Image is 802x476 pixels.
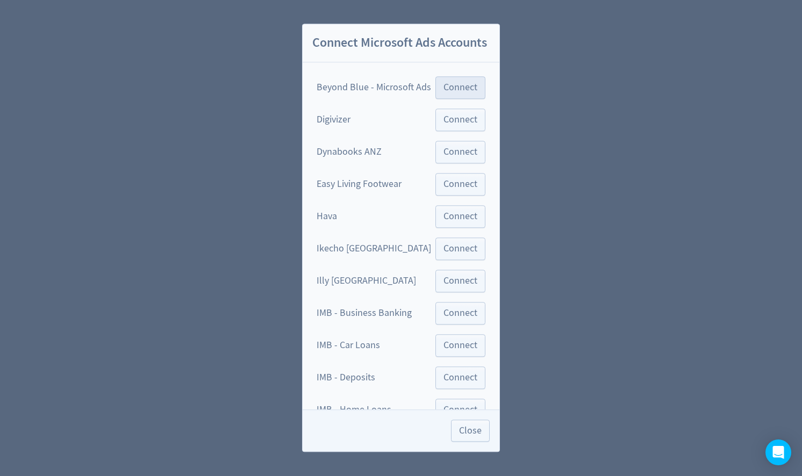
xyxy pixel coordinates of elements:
[435,334,485,357] button: Connect
[459,427,482,436] span: Close
[435,366,485,389] button: Connect
[303,24,499,62] h2: Connect Microsoft Ads Accounts
[443,341,477,350] span: Connect
[317,242,431,255] div: Ikecho [GEOGRAPHIC_DATA]
[443,308,477,318] span: Connect
[435,399,485,421] button: Connect
[317,177,402,191] div: Easy Living Footwear
[443,115,477,125] span: Connect
[317,81,431,94] div: Beyond Blue - Microsoft Ads
[435,270,485,292] button: Connect
[443,212,477,221] span: Connect
[317,338,380,352] div: IMB - Car Loans
[317,306,412,320] div: IMB - Business Banking
[317,210,337,223] div: Hava
[443,276,477,286] span: Connect
[435,173,485,196] button: Connect
[317,145,382,158] div: Dynabooks ANZ
[443,405,477,415] span: Connect
[443,373,477,383] span: Connect
[435,205,485,228] button: Connect
[317,113,350,126] div: Digivizer
[443,147,477,157] span: Connect
[765,439,791,465] div: Open Intercom Messenger
[435,302,485,324] button: Connect
[435,237,485,260] button: Connect
[435,141,485,163] button: Connect
[317,371,375,384] div: IMB - Deposits
[317,403,391,416] div: IMB - Home Loans
[435,76,485,99] button: Connect
[443,179,477,189] span: Connect
[451,420,490,442] button: Close
[443,244,477,254] span: Connect
[435,109,485,131] button: Connect
[317,274,416,287] div: Illy [GEOGRAPHIC_DATA]
[443,83,477,92] span: Connect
